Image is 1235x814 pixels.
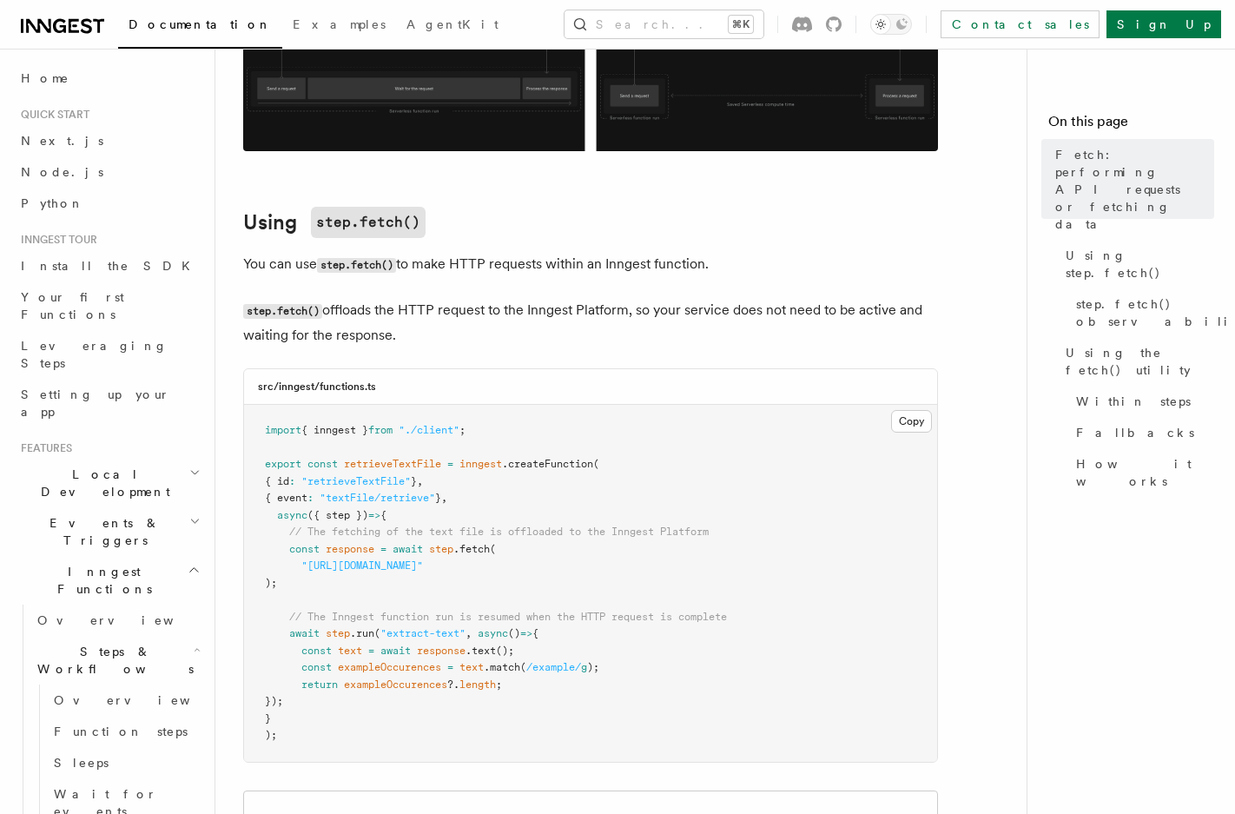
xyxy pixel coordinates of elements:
[1069,448,1214,497] a: How it works
[37,613,216,627] span: Overview
[484,661,520,673] span: .match
[453,543,490,555] span: .fetch
[320,492,435,504] span: "textFile/retrieve"
[289,543,320,555] span: const
[307,509,368,521] span: ({ step })
[47,716,204,747] a: Function steps
[14,441,72,455] span: Features
[338,661,441,673] span: exampleOccurences
[301,645,332,657] span: const
[350,627,374,639] span: .run
[396,5,509,47] a: AgentKit
[301,475,411,487] span: "retrieveTextFile"
[265,695,283,707] span: });
[265,729,277,741] span: );
[14,379,204,427] a: Setting up your app
[435,492,441,504] span: }
[380,543,386,555] span: =
[1059,337,1214,386] a: Using the fetch() utility
[293,17,386,31] span: Examples
[129,17,272,31] span: Documentation
[265,424,301,436] span: import
[14,459,204,507] button: Local Development
[532,627,538,639] span: {
[502,458,593,470] span: .createFunction
[307,458,338,470] span: const
[399,424,459,436] span: "./client"
[344,458,441,470] span: retrieveTextFile
[14,330,204,379] a: Leveraging Steps
[447,678,459,691] span: ?.
[14,556,204,605] button: Inngest Functions
[1066,247,1214,281] span: Using step.fetch()
[317,258,396,273] code: step.fetch()
[289,475,295,487] span: :
[490,543,496,555] span: (
[289,611,727,623] span: // The Inngest function run is resumed when the HTTP request is complete
[891,410,932,433] button: Copy
[520,627,532,639] span: =>
[301,559,423,572] span: "[URL][DOMAIN_NAME]"
[581,661,587,673] span: g
[1076,455,1214,490] span: How it works
[289,526,709,538] span: // The fetching of the text file is offloaded to the Inngest Platform
[587,661,599,673] span: );
[1069,386,1214,417] a: Within steps
[30,643,194,678] span: Steps & Workflows
[466,627,472,639] span: ,
[21,339,168,370] span: Leveraging Steps
[417,475,423,487] span: ,
[265,475,289,487] span: { id
[54,756,109,770] span: Sleeps
[14,507,204,556] button: Events & Triggers
[411,475,417,487] span: }
[30,636,204,685] button: Steps & Workflows
[14,514,189,549] span: Events & Triggers
[1059,240,1214,288] a: Using step.fetch()
[447,661,453,673] span: =
[1048,139,1214,240] a: Fetch: performing API requests or fetching data
[729,16,753,33] kbd: ⌘K
[368,509,380,521] span: =>
[459,678,496,691] span: length
[54,725,188,738] span: Function steps
[14,125,204,156] a: Next.js
[14,63,204,94] a: Home
[265,492,307,504] span: { event
[307,492,314,504] span: :
[565,10,763,38] button: Search...⌘K
[441,492,447,504] span: ,
[30,605,204,636] a: Overview
[941,10,1100,38] a: Contact sales
[21,134,103,148] span: Next.js
[508,627,520,639] span: ()
[526,661,581,673] span: /example/
[14,108,89,122] span: Quick start
[243,298,938,347] p: offloads the HTTP request to the Inngest Platform, so your service does not need to be active and...
[258,380,376,394] h3: src/inngest/functions.ts
[301,661,332,673] span: const
[344,678,447,691] span: exampleOccurences
[459,424,466,436] span: ;
[14,563,188,598] span: Inngest Functions
[14,466,189,500] span: Local Development
[447,458,453,470] span: =
[393,543,423,555] span: await
[21,259,201,273] span: Install the SDK
[368,645,374,657] span: =
[417,645,466,657] span: response
[326,627,350,639] span: step
[311,207,426,238] code: step.fetch()
[1076,393,1191,410] span: Within steps
[243,252,938,277] p: You can use to make HTTP requests within an Inngest function.
[282,5,396,47] a: Examples
[1069,417,1214,448] a: Fallbacks
[243,207,426,238] a: Usingstep.fetch()
[21,69,69,87] span: Home
[47,685,204,716] a: Overview
[265,712,271,725] span: }
[326,543,374,555] span: response
[1069,288,1214,337] a: step.fetch() observability
[14,250,204,281] a: Install the SDK
[265,458,301,470] span: export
